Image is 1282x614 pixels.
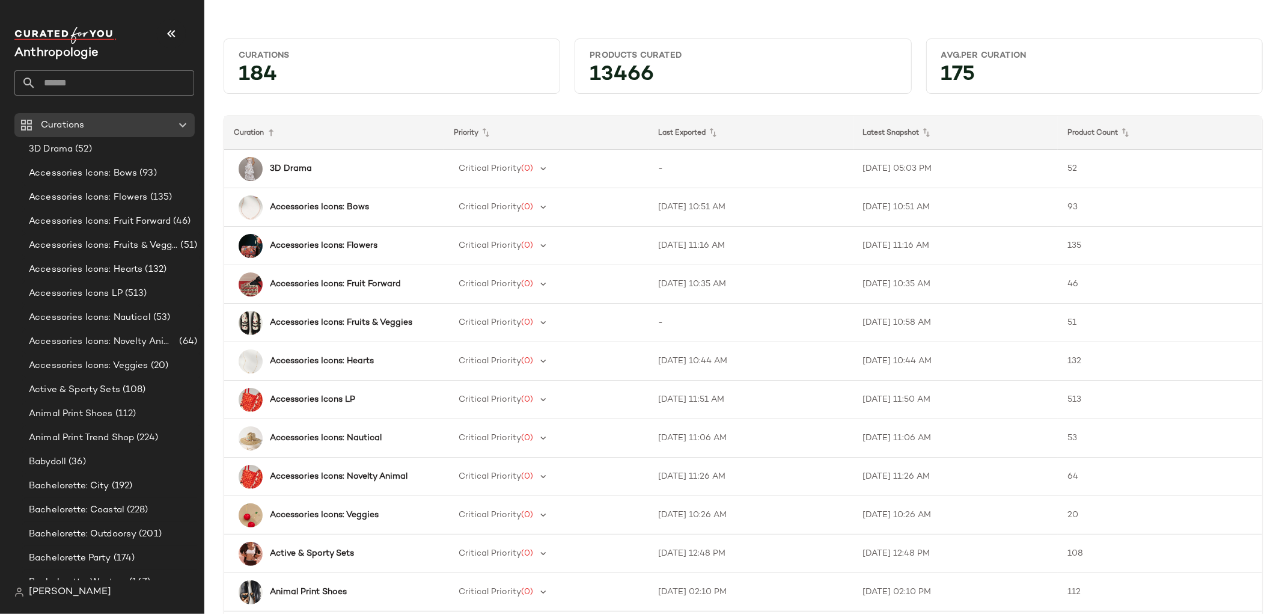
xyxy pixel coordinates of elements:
img: 104341623_066_b [239,195,263,220]
span: (228) [124,503,148,517]
b: Accessories Icons: Hearts [270,355,374,367]
img: 105080691_072_b [239,349,263,373]
span: Accessories Icons: Hearts [29,263,143,277]
span: (0) [521,164,533,173]
span: Bachelorette Party [29,551,111,565]
b: Accessories Icons: Flowers [270,239,377,252]
span: (64) [177,335,197,349]
img: svg%3e [14,588,24,597]
td: [DATE] 12:48 PM [649,535,853,573]
span: (0) [521,511,533,520]
span: (201) [136,527,162,541]
th: Priority [444,116,649,150]
span: (0) [521,549,533,558]
b: Accessories Icons: Bows [270,201,369,213]
span: Critical Priority [459,280,521,289]
span: Critical Priority [459,511,521,520]
td: 64 [1058,458,1262,496]
span: Current Company Name [14,47,99,60]
span: (20) [148,359,169,373]
span: Critical Priority [459,472,521,481]
span: Bachelorette: Outdoorsy [29,527,136,541]
span: Accessories Icons: Veggies [29,359,148,373]
span: (224) [134,431,158,445]
td: [DATE] 10:35 AM [853,265,1058,304]
div: 13466 [580,66,906,88]
td: [DATE] 11:50 AM [853,381,1058,419]
b: 3D Drama [270,162,312,175]
td: 53 [1058,419,1262,458]
span: Bachelorette: Coastal [29,503,124,517]
td: [DATE] 10:51 AM [853,188,1058,227]
span: Critical Priority [459,434,521,443]
span: (0) [521,318,533,327]
th: Curation [224,116,444,150]
td: [DATE] 10:44 AM [649,342,853,381]
td: 108 [1058,535,1262,573]
b: Accessories Icons: Veggies [270,509,379,521]
td: 20 [1058,496,1262,535]
span: [PERSON_NAME] [29,585,111,600]
span: (0) [521,434,533,443]
span: (53) [151,311,171,325]
span: Active & Sporty Sets [29,383,120,397]
span: Bachelorette: City [29,479,109,493]
td: [DATE] 10:26 AM [649,496,853,535]
b: Accessories Icons: Fruits & Veggies [270,316,412,329]
span: (0) [521,241,533,250]
td: [DATE] 11:16 AM [649,227,853,265]
td: 51 [1058,304,1262,342]
b: Accessories Icons LP [270,393,355,406]
b: Active & Sporty Sets [270,547,354,560]
span: (513) [123,287,147,301]
td: 132 [1058,342,1262,381]
span: Critical Priority [459,318,521,327]
span: Critical Priority [459,549,521,558]
img: 103040366_060_b14 [239,234,263,258]
img: 4277593580001_021_b [239,542,263,566]
span: Accessories Icons: Novelty Animal [29,335,177,349]
img: cfy_white_logo.C9jOOHJF.svg [14,27,117,44]
span: (167) [127,576,151,589]
b: Animal Print Shoes [270,586,347,598]
span: (108) [120,383,146,397]
td: 46 [1058,265,1262,304]
img: 103522066_070_b [239,388,263,412]
span: (0) [521,588,533,597]
th: Latest Snapshot [853,116,1058,150]
td: 93 [1058,188,1262,227]
b: Accessories Icons: Fruit Forward [270,278,401,290]
span: (0) [521,472,533,481]
img: 103030789_001_b [239,311,263,335]
span: Critical Priority [459,164,521,173]
td: [DATE] 02:10 PM [853,573,1058,612]
span: (174) [111,551,135,565]
span: Critical Priority [459,241,521,250]
td: [DATE] 11:26 AM [853,458,1058,496]
span: (192) [109,479,133,493]
span: Critical Priority [459,588,521,597]
span: (46) [171,215,191,229]
img: 92526904_011_b [239,157,263,181]
span: (51) [178,239,197,253]
td: 135 [1058,227,1262,265]
td: - [649,304,853,342]
span: Critical Priority [459,357,521,366]
th: Product Count [1058,116,1262,150]
span: Accessories Icons: Bows [29,167,137,180]
span: Accessories Icons: Fruit Forward [29,215,171,229]
span: (135) [148,191,172,204]
td: 52 [1058,150,1262,188]
span: Accessories Icons: Flowers [29,191,148,204]
td: [DATE] 11:26 AM [649,458,853,496]
span: (132) [143,263,167,277]
td: [DATE] 11:51 AM [649,381,853,419]
span: Accessories Icons LP [29,287,123,301]
td: [DATE] 05:03 PM [853,150,1058,188]
td: - [649,150,853,188]
div: Avg.per Curation [941,50,1248,61]
span: (112) [113,407,136,421]
span: Curations [41,118,84,132]
div: 184 [229,66,555,88]
th: Last Exported [649,116,853,150]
